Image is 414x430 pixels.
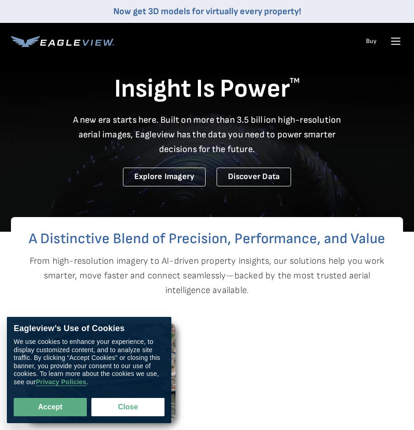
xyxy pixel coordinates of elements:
h2: A Distinctive Blend of Precision, Performance, and Value [11,232,403,246]
div: We use cookies to enhance your experience, to display customized content, and to analyze site tra... [14,338,165,386]
p: From high-resolution imagery to AI-driven property insights, our solutions help you work smarter,... [11,254,403,298]
button: Accept [14,398,87,416]
a: Discover Data [217,168,291,186]
h1: Insight Is Power [11,73,403,105]
a: Explore Imagery [123,168,206,186]
div: Eagleview’s Use of Cookies [14,324,165,334]
a: Now get 3D models for virtually every property! [113,6,301,17]
a: Buy [366,37,377,45]
p: A new era starts here. Built on more than 3.5 billion high-resolution aerial images, Eagleview ha... [67,113,347,157]
a: Privacy Policies [36,379,86,386]
sup: TM [290,76,300,85]
button: Close [91,398,165,416]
